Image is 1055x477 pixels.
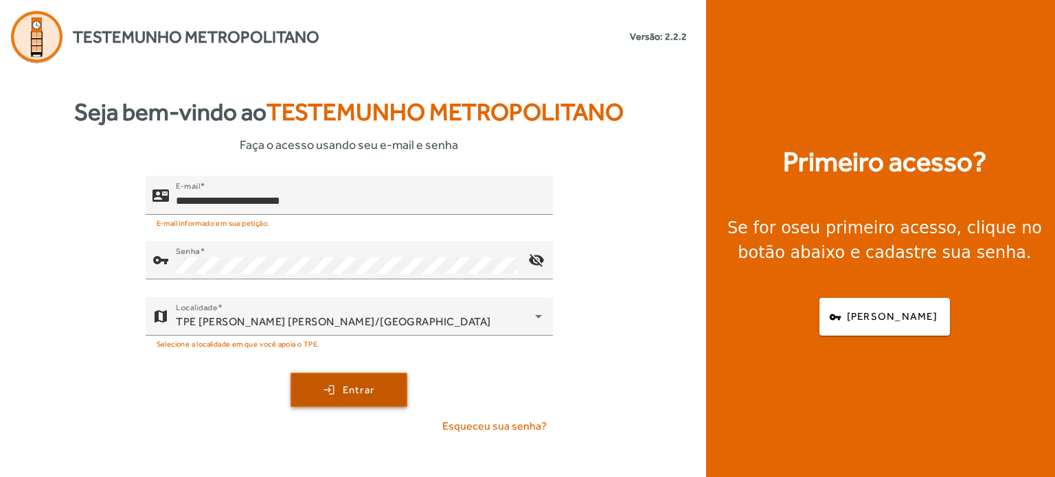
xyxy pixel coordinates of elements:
[783,141,986,183] strong: Primeiro acesso?
[152,252,169,268] mat-icon: vpn_key
[819,298,950,336] button: [PERSON_NAME]
[176,303,218,312] mat-label: Localidade
[176,315,491,328] span: TPE [PERSON_NAME] [PERSON_NAME]/[GEOGRAPHIC_DATA]
[157,336,320,351] mat-hint: Selecione a localidade em que você apoia o TPE.
[442,418,547,434] span: Esqueceu sua senha?
[152,187,169,204] mat-icon: contact_mail
[240,135,458,154] span: Faça o acesso usando seu e-mail e senha
[519,244,552,277] mat-icon: visibility_off
[630,30,687,44] small: Versão: 2.2.2
[176,246,200,256] mat-label: Senha
[152,308,169,325] mat-icon: map
[176,181,200,191] mat-label: E-mail
[291,373,407,407] button: Entrar
[343,382,375,398] span: Entrar
[266,98,624,126] span: Testemunho Metropolitano
[74,94,624,130] strong: Seja bem-vindo ao
[847,309,938,325] span: [PERSON_NAME]
[723,216,1047,265] div: Se for o , clique no botão abaixo e cadastre sua senha.
[11,11,63,62] img: Logo Agenda
[791,218,957,237] strong: seu primeiro acesso
[157,215,270,230] mat-hint: E-mail informado em sua petição.
[73,25,319,49] span: Testemunho Metropolitano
